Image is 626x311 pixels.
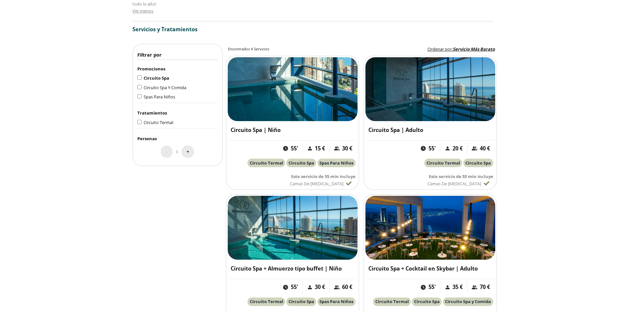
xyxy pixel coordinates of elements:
[144,75,169,81] span: Circuito Spa
[290,181,343,187] span: Camas de [MEDICAL_DATA]
[144,94,175,100] span: Spas Para Niños
[315,283,325,291] span: 30 €
[144,119,173,125] span: Circuito Termal
[414,298,440,304] span: Circuito Spa
[132,8,153,14] button: Ver menos
[342,283,352,291] span: 60 €
[368,265,492,272] h3: Circuito Spa + Cocktail en Skybar | Adulto
[228,46,269,52] h2: Encontrados 4 Servicios
[342,145,352,152] span: 30 €
[363,56,497,190] a: Circuito Spa | Adulto55'20 €40 €Circuito TermalCircuito SpaEste servicio de 55 min incluyeCamas d...
[162,146,172,157] button: -
[429,145,436,152] span: 55'
[368,126,492,134] h3: Circuito Spa | Adulto
[144,85,186,91] span: Circuito Spa Y Comida
[231,126,354,134] h3: Circuito Spa | Niño
[315,145,325,152] span: 15 €
[428,181,481,187] span: Camas de [MEDICAL_DATA]
[137,66,165,72] span: Promociones
[231,265,354,272] h3: Circuito Spa + Almuerzo tipo buffet | Niño
[226,56,359,190] a: Circuito Spa | Niño55'15 €30 €Circuito TermalCircuito SpaSpas Para NiñosEste servicio de 55 min i...
[289,298,314,304] span: Circuito Spa
[445,298,491,304] span: Circuito Spa y Comida
[428,46,452,52] span: Ordenar por
[291,145,298,152] span: 55'
[291,173,356,179] span: Este servicio de 55 min incluye
[182,146,193,157] button: +
[427,160,460,166] span: Circuito Termal
[480,283,490,291] span: 70 €
[452,145,463,152] span: 20 €
[250,160,283,166] span: Circuito Termal
[375,298,409,304] span: Circuito Termal
[137,51,162,58] span: Filtrar por
[453,46,495,52] span: Servicio Más Barato
[428,46,495,53] label: :
[429,283,436,291] span: 55'
[137,136,157,142] span: Personas
[480,145,490,152] span: 40 €
[452,283,463,291] span: 35 €
[289,160,314,166] span: Circuito Spa
[132,26,197,33] span: Servicios y Tratamientos
[176,148,178,155] span: 0
[465,160,491,166] span: Circuito Spa
[137,110,167,116] span: Tratamientos
[429,173,493,179] span: Este servicio de 55 min incluye
[319,160,353,166] span: Spas Para Niños
[291,283,298,291] span: 55'
[319,298,353,304] span: Spas Para Niños
[250,298,283,304] span: Circuito Termal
